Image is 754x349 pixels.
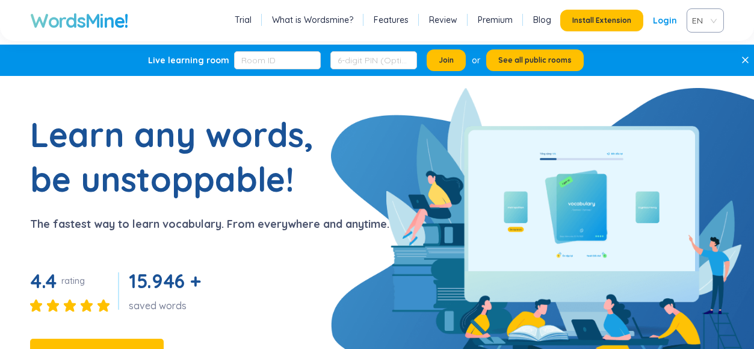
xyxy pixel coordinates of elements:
[429,14,457,26] a: Review
[478,14,513,26] a: Premium
[560,10,643,31] button: Install Extension
[498,55,572,65] span: See all public rooms
[330,51,417,69] input: 6-digit PIN (Optional)
[129,299,205,312] div: saved words
[30,269,57,293] span: 4.4
[472,54,480,67] div: or
[653,10,677,31] a: Login
[272,14,353,26] a: What is Wordsmine?
[148,54,229,66] div: Live learning room
[692,11,714,30] span: VIE
[30,216,389,233] p: The fastest way to learn vocabulary. From everywhere and anytime.
[427,49,466,71] button: Join
[30,8,128,33] a: WordsMine!
[235,14,252,26] a: Trial
[374,14,409,26] a: Features
[439,55,454,65] span: Join
[533,14,551,26] a: Blog
[129,269,200,293] span: 15.946 +
[61,275,85,287] div: rating
[486,49,584,71] button: See all public rooms
[30,112,331,201] h1: Learn any words, be unstoppable!
[572,16,631,25] span: Install Extension
[234,51,321,69] input: Room ID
